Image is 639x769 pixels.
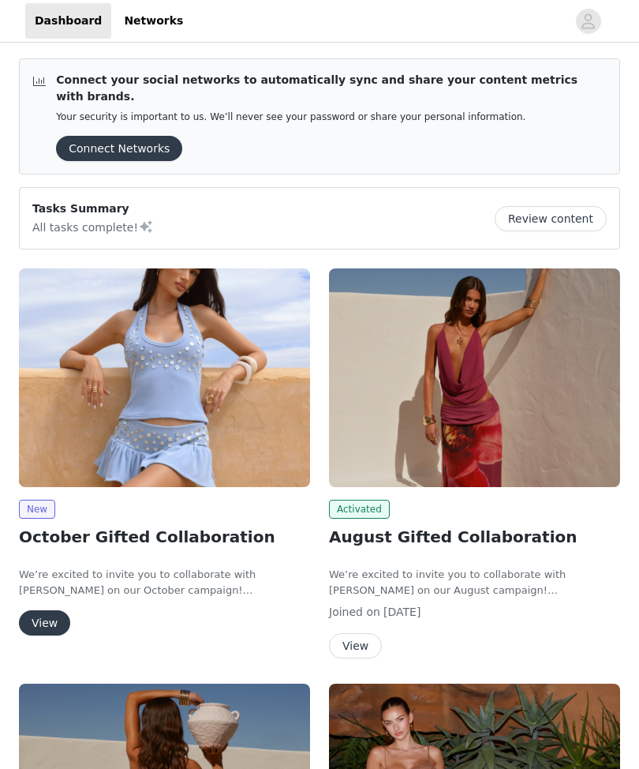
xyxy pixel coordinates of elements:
[56,72,607,105] p: Connect your social networks to automatically sync and share your content metrics with brands.
[329,268,620,487] img: Peppermayo AUS
[19,500,55,519] span: New
[329,640,382,652] a: View
[495,206,607,231] button: Review content
[19,617,70,629] a: View
[56,111,607,123] p: Your security is important to us. We’ll never see your password or share your personal information.
[32,201,154,217] p: Tasks Summary
[329,500,390,519] span: Activated
[19,525,310,549] h2: October Gifted Collaboration
[19,610,70,636] button: View
[329,525,620,549] h2: August Gifted Collaboration
[329,606,380,618] span: Joined on
[329,567,620,598] p: We’re excited to invite you to collaborate with [PERSON_NAME] on our August campaign!
[114,3,192,39] a: Networks
[19,268,310,487] img: Peppermayo EU
[383,606,420,618] span: [DATE]
[25,3,111,39] a: Dashboard
[56,136,182,161] button: Connect Networks
[19,567,310,598] p: We’re excited to invite you to collaborate with [PERSON_NAME] on our October campaign!
[32,217,154,236] p: All tasks complete!
[329,633,382,658] button: View
[581,9,596,34] div: avatar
